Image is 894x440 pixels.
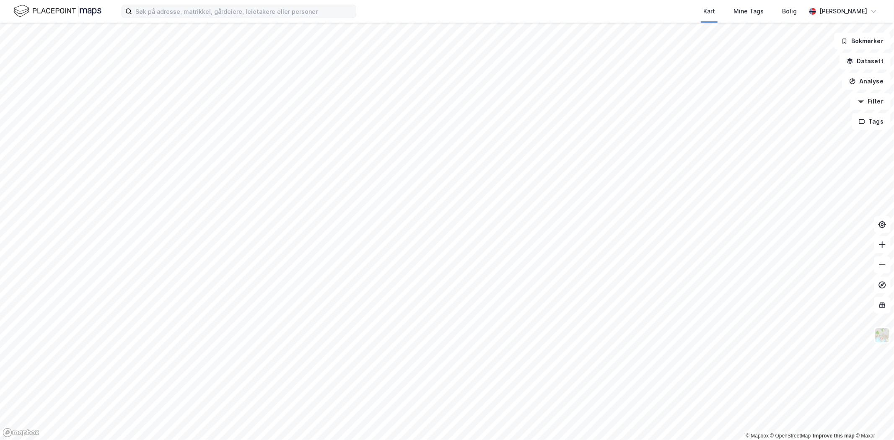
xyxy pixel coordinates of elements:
[770,433,811,439] a: OpenStreetMap
[874,327,890,343] img: Z
[782,6,797,16] div: Bolig
[703,6,715,16] div: Kart
[13,4,101,18] img: logo.f888ab2527a4732fd821a326f86c7f29.svg
[746,433,769,439] a: Mapbox
[733,6,764,16] div: Mine Tags
[852,400,894,440] div: Kontrollprogram for chat
[834,33,891,49] button: Bokmerker
[813,433,855,439] a: Improve this map
[840,53,891,70] button: Datasett
[3,428,39,437] a: Mapbox homepage
[842,73,891,90] button: Analyse
[850,93,891,110] button: Filter
[852,400,894,440] iframe: Chat Widget
[132,5,356,18] input: Søk på adresse, matrikkel, gårdeiere, leietakere eller personer
[819,6,867,16] div: [PERSON_NAME]
[852,113,891,130] button: Tags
